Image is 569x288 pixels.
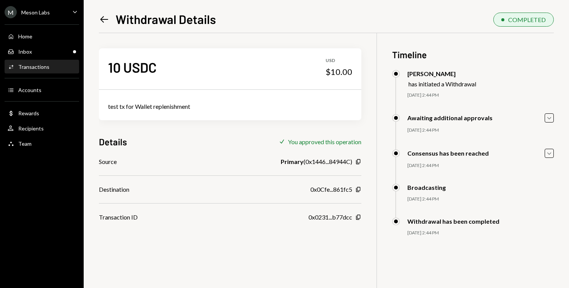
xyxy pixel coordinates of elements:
div: Source [99,157,117,166]
div: Meson Labs [21,9,50,16]
div: test tx for Wallet replenishment [108,102,352,111]
h3: Timeline [392,48,554,61]
a: Team [5,137,79,150]
div: Transactions [18,64,49,70]
div: Destination [99,185,129,194]
a: Home [5,29,79,43]
div: Awaiting additional approvals [407,114,493,121]
div: Consensus has been reached [407,150,489,157]
div: USD [326,57,352,64]
div: [DATE] 2:44 PM [407,196,554,202]
a: Rewards [5,106,79,120]
div: Inbox [18,48,32,55]
h3: Details [99,135,127,148]
div: [DATE] 2:44 PM [407,162,554,169]
div: 0x0Cfe...861fc5 [310,185,352,194]
div: ( 0x1446...84944C ) [281,157,352,166]
div: $10.00 [326,67,352,77]
div: Withdrawal has been completed [407,218,499,225]
div: Rewards [18,110,39,116]
div: 0x0231...b77dcc [308,213,352,222]
div: 10 USDC [108,59,157,76]
div: You approved this operation [288,138,361,145]
div: [PERSON_NAME] [407,70,476,77]
div: has initiated a Withdrawal [408,80,476,88]
div: Accounts [18,87,41,93]
div: M [5,6,17,18]
div: Transaction ID [99,213,138,222]
h1: Withdrawal Details [116,11,216,27]
a: Transactions [5,60,79,73]
div: [DATE] 2:44 PM [407,127,554,134]
a: Accounts [5,83,79,97]
div: Recipients [18,125,44,132]
div: COMPLETED [508,16,546,23]
div: [DATE] 2:44 PM [407,230,554,236]
b: Primary [281,157,304,166]
div: [DATE] 2:44 PM [407,92,554,99]
div: Broadcasting [407,184,446,191]
div: Team [18,140,32,147]
a: Inbox [5,45,79,58]
a: Recipients [5,121,79,135]
div: Home [18,33,32,40]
